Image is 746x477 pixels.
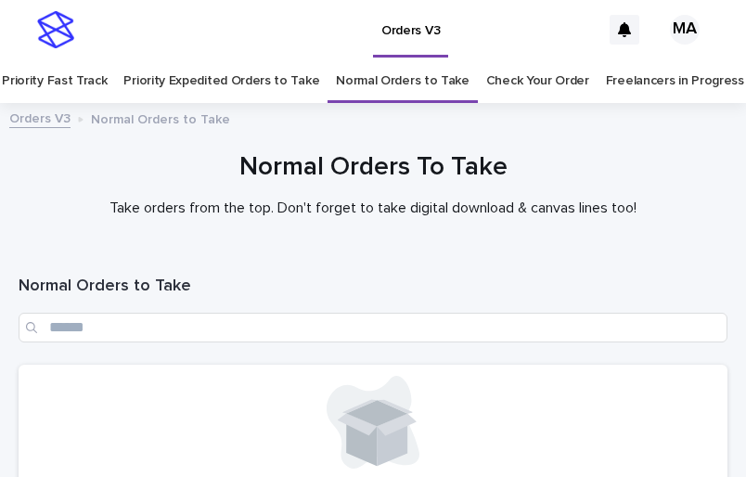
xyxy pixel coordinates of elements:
[486,59,589,103] a: Check Your Order
[19,150,727,185] h1: Normal Orders To Take
[19,200,727,217] p: Take orders from the top. Don't forget to take digital download & canvas lines too!
[37,11,74,48] img: stacker-logo-s-only.png
[19,276,727,298] h1: Normal Orders to Take
[91,108,230,128] p: Normal Orders to Take
[19,313,727,342] input: Search
[606,59,744,103] a: Freelancers in Progress
[123,59,319,103] a: Priority Expedited Orders to Take
[670,15,700,45] div: MA
[9,107,71,128] a: Orders V3
[2,59,107,103] a: Priority Fast Track
[336,59,469,103] a: Normal Orders to Take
